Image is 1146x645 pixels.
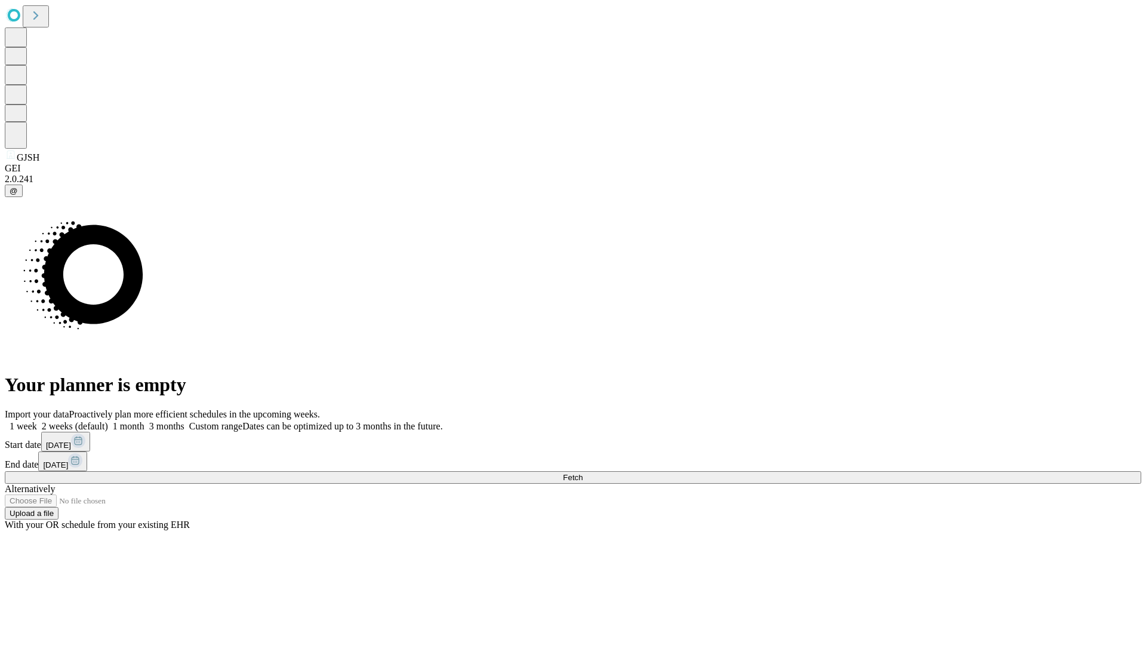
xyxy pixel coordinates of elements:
span: Fetch [563,473,583,482]
span: 1 month [113,421,144,431]
span: [DATE] [46,441,71,450]
span: Dates can be optimized up to 3 months in the future. [242,421,442,431]
span: Alternatively [5,484,55,494]
span: 3 months [149,421,184,431]
button: [DATE] [41,432,90,451]
span: @ [10,186,18,195]
div: GEI [5,163,1141,174]
button: @ [5,185,23,197]
span: 1 week [10,421,37,431]
h1: Your planner is empty [5,374,1141,396]
span: Proactively plan more efficient schedules in the upcoming weeks. [69,409,320,419]
div: End date [5,451,1141,471]
button: Fetch [5,471,1141,484]
span: Custom range [189,421,242,431]
div: 2.0.241 [5,174,1141,185]
button: Upload a file [5,507,58,520]
span: [DATE] [43,460,68,469]
span: GJSH [17,152,39,162]
div: Start date [5,432,1141,451]
button: [DATE] [38,451,87,471]
span: 2 weeks (default) [42,421,108,431]
span: With your OR schedule from your existing EHR [5,520,190,530]
span: Import your data [5,409,69,419]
